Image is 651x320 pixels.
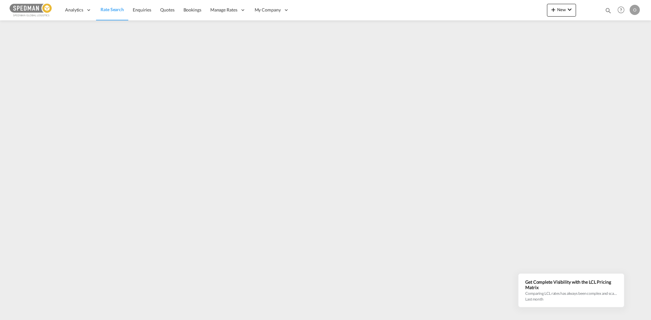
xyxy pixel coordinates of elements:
[616,4,626,15] span: Help
[183,7,201,12] span: Bookings
[160,7,174,12] span: Quotes
[605,7,612,17] div: icon-magnify
[616,4,630,16] div: Help
[547,4,576,17] button: icon-plus 400-fgNewicon-chevron-down
[630,5,640,15] div: O
[10,3,53,17] img: c12ca350ff1b11efb6b291369744d907.png
[101,7,124,12] span: Rate Search
[566,6,573,13] md-icon: icon-chevron-down
[255,7,281,13] span: My Company
[550,7,573,12] span: New
[65,7,83,13] span: Analytics
[605,7,612,14] md-icon: icon-magnify
[133,7,151,12] span: Enquiries
[210,7,237,13] span: Manage Rates
[550,6,557,13] md-icon: icon-plus 400-fg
